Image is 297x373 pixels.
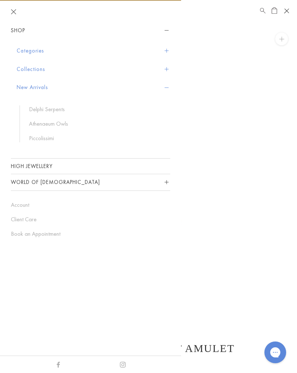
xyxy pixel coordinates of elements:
[29,134,163,142] a: Piccolissimi
[281,5,292,16] button: Open navigation
[11,159,170,174] a: High Jewellery
[11,22,170,191] nav: Sidebar navigation
[29,120,163,128] a: Athenaeum Owls
[260,7,265,15] a: Search
[17,78,170,97] button: New Arrivals
[120,360,126,368] a: Instagram
[261,339,290,366] iframe: Gorgias live chat messenger
[11,9,16,14] button: Close navigation
[11,230,170,238] a: Book an Appointment
[272,7,277,15] a: Open Shopping Bag
[11,22,170,39] button: Shop
[55,360,61,368] a: Facebook
[11,215,170,223] a: Client Care
[17,60,170,79] button: Collections
[11,174,170,190] button: World of [DEMOGRAPHIC_DATA]
[11,201,170,209] a: Account
[17,42,170,60] button: Categories
[29,105,163,113] a: Delphi Serpents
